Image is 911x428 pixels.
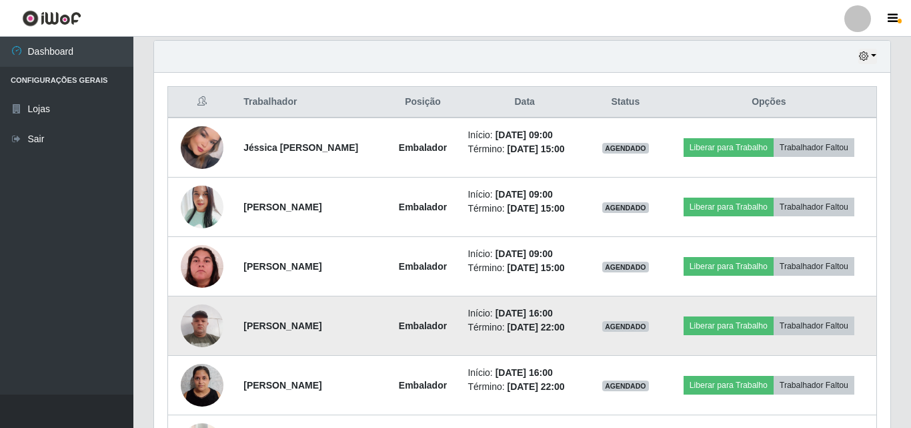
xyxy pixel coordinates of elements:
[602,143,649,154] span: AGENDADO
[181,118,223,178] img: 1752940593841.jpeg
[399,261,447,272] strong: Embalador
[508,322,565,333] time: [DATE] 22:00
[468,380,582,394] li: Término:
[508,203,565,214] time: [DATE] 15:00
[399,320,447,331] strong: Embalador
[602,321,649,332] span: AGENDADO
[602,381,649,391] span: AGENDADO
[468,247,582,261] li: Início:
[662,87,877,118] th: Opções
[496,248,553,259] time: [DATE] 09:00
[684,376,774,395] button: Liberar para Trabalho
[508,144,565,154] time: [DATE] 15:00
[243,142,358,153] strong: Jéssica [PERSON_NAME]
[468,366,582,380] li: Início:
[468,306,582,320] li: Início:
[468,142,582,156] li: Término:
[399,202,447,212] strong: Embalador
[684,138,774,157] button: Liberar para Trabalho
[684,198,774,216] button: Liberar para Trabalho
[684,316,774,335] button: Liberar para Trabalho
[774,138,854,157] button: Trabalhador Faltou
[399,142,447,153] strong: Embalador
[590,87,662,118] th: Status
[508,381,565,392] time: [DATE] 22:00
[243,261,321,272] strong: [PERSON_NAME]
[243,320,321,331] strong: [PERSON_NAME]
[496,367,553,378] time: [DATE] 16:00
[496,130,553,140] time: [DATE] 09:00
[468,202,582,216] li: Término:
[508,262,565,273] time: [DATE] 15:00
[774,376,854,395] button: Trabalhador Faltou
[460,87,590,118] th: Data
[774,257,854,276] button: Trabalhador Faltou
[684,257,774,276] button: Liberar para Trabalho
[243,380,321,391] strong: [PERSON_NAME]
[235,87,385,118] th: Trabalhador
[386,87,460,118] th: Posição
[243,202,321,212] strong: [PERSON_NAME]
[774,316,854,335] button: Trabalhador Faltou
[468,128,582,142] li: Início:
[468,188,582,202] li: Início:
[774,198,854,216] button: Trabalhador Faltou
[22,10,81,27] img: CoreUI Logo
[181,357,223,413] img: 1700330584258.jpeg
[181,245,223,288] img: 1750360677294.jpeg
[468,320,582,335] li: Término:
[468,261,582,275] li: Término:
[399,380,447,391] strong: Embalador
[496,189,553,200] time: [DATE] 09:00
[602,262,649,272] span: AGENDADO
[181,297,223,354] img: 1709375112510.jpeg
[496,308,553,318] time: [DATE] 16:00
[602,202,649,213] span: AGENDADO
[181,182,223,232] img: 1748729241814.jpeg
